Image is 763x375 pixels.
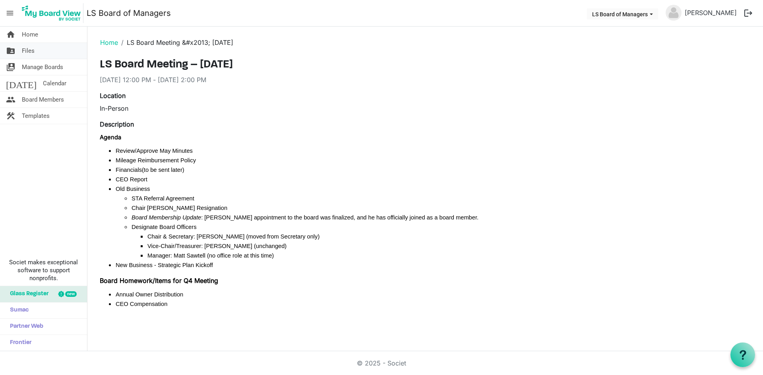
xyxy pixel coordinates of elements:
span: Chair [PERSON_NAME] Resignation [132,205,227,211]
a: [PERSON_NAME] [682,5,740,21]
b: Agenda [100,134,121,141]
label: Description [100,119,134,129]
span: home [6,27,15,42]
img: My Board View Logo [19,3,83,23]
li: LS Board Meeting &#x2013; [DATE] [118,38,233,47]
span: Glass Register [6,286,48,302]
span: Old Business [116,186,150,192]
span: Templates [22,108,50,124]
span: construction [6,108,15,124]
span: STA Referral Agreement [132,195,194,202]
span: Board Membership Update [132,214,201,221]
span: Manage Boards [22,59,63,75]
span: Manager: Matt Sawtell (no office role at this time) [147,252,274,259]
a: LS Board of Managers [87,5,171,21]
strong: Board Homework/Items for Q4 Meeting [100,277,218,285]
div: new [65,291,77,297]
span: Files [22,43,35,59]
div: In-Person [100,104,541,113]
span: switch_account [6,59,15,75]
span: Board Members [22,92,64,108]
span: : [PERSON_NAME] appointment to the board was finalized, and he has officially joined as a board m... [201,214,478,221]
img: no-profile-picture.svg [666,5,682,21]
span: Societ makes exceptional software to support nonprofits. [4,258,83,282]
a: My Board View Logo [19,3,87,23]
span: folder_shared [6,43,15,59]
span: people [6,92,15,108]
span: menu [2,6,17,21]
h3: LS Board Meeting – [DATE] [100,58,541,72]
span: Calendar [43,75,66,91]
span: Annual Owner Distribution [116,291,183,298]
span: CEO Report [116,176,147,183]
span: Financials [116,167,142,173]
span: Designate Board Officers [132,224,196,230]
span: Chair & Secretary: [PERSON_NAME] (moved from Secretary only) [147,233,320,240]
span: Sumac [6,302,29,318]
span: New Business - Strategic Plan Kickoff [116,262,213,268]
span: Home [22,27,38,42]
span: (to be sent later) [142,167,184,173]
a: © 2025 - Societ [357,359,406,367]
span: Review/Approve May Minutes [116,148,193,154]
span: Vice-Chair/Treasurer: [PERSON_NAME] (unchanged) [147,243,287,249]
a: Home [100,38,118,46]
span: [DATE] [6,75,37,91]
div: [DATE] 12:00 PM - [DATE] 2:00 PM [100,75,541,85]
span: Frontier [6,335,31,351]
span: Partner Web [6,319,43,335]
button: logout [740,5,757,21]
span: Mileage Reimbursement Policy [116,157,196,163]
label: Notes [100,350,117,359]
label: Location [100,91,126,100]
span: CEO Compensation [116,301,167,307]
button: LS Board of Managers dropdownbutton [587,8,658,19]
